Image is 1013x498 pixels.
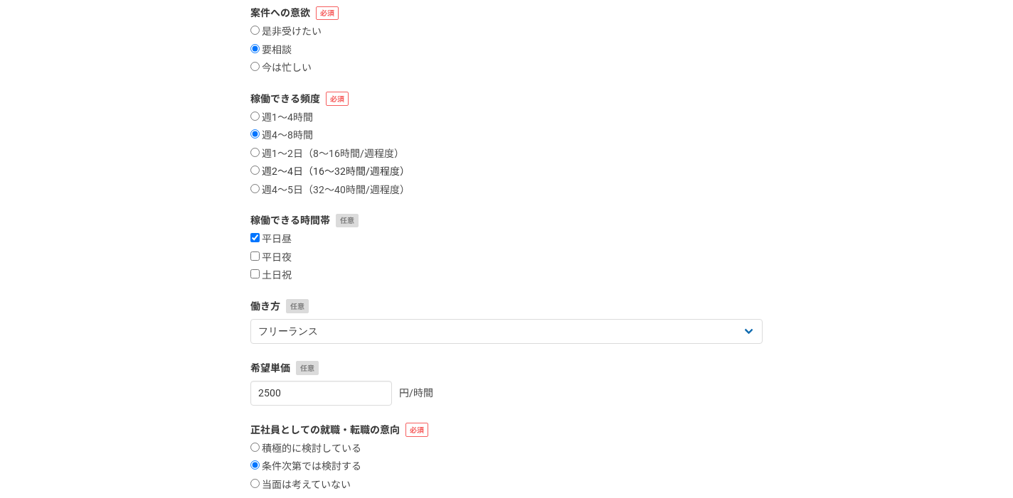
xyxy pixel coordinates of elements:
input: 土日祝 [250,269,260,278]
label: 週1〜4時間 [250,112,313,124]
label: 稼働できる時間帯 [250,213,763,228]
label: 要相談 [250,44,292,57]
input: 是非受けたい [250,26,260,35]
label: 希望単価 [250,361,763,376]
label: 正社員としての就職・転職の意向 [250,423,763,438]
input: 週1〜4時間 [250,112,260,121]
input: 週1〜2日（8〜16時間/週程度） [250,148,260,157]
input: 週2〜4日（16〜32時間/週程度） [250,166,260,175]
input: 積極的に検討している [250,443,260,452]
label: 積極的に検討している [250,443,361,455]
label: 週2〜4日（16〜32時間/週程度） [250,166,410,178]
label: 案件への意欲 [250,6,763,21]
input: 平日夜 [250,251,260,261]
label: 週4〜8時間 [250,129,313,142]
label: 当面は考えていない [250,479,351,492]
label: 働き方 [250,299,763,314]
input: 条件次第では検討する [250,460,260,470]
label: 今は忙しい [250,62,312,75]
input: 週4〜5日（32〜40時間/週程度） [250,184,260,193]
label: 週1〜2日（8〜16時間/週程度） [250,148,404,161]
label: 平日昼 [250,233,292,246]
label: 週4〜5日（32〜40時間/週程度） [250,184,410,197]
label: 平日夜 [250,251,292,264]
label: 条件次第では検討する [250,460,361,473]
input: 当面は考えていない [250,479,260,488]
input: 今は忙しい [250,62,260,71]
input: 平日昼 [250,233,260,242]
label: 土日祝 [250,269,292,282]
label: 稼働できる頻度 [250,92,763,107]
input: 週4〜8時間 [250,129,260,139]
label: 是非受けたい [250,26,322,38]
input: 要相談 [250,44,260,53]
span: 円/時間 [399,387,433,399]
